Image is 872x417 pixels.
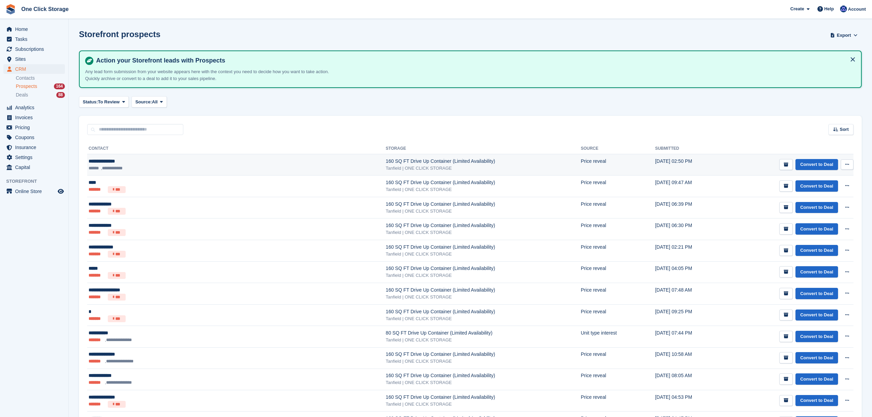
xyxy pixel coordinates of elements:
span: Settings [15,153,56,162]
span: Capital [15,162,56,172]
a: Convert to Deal [795,245,838,256]
td: [DATE] 06:30 PM [655,218,721,240]
span: Online Store [15,187,56,196]
td: Price reveal [581,176,655,197]
td: [DATE] 07:48 AM [655,283,721,305]
button: Status: To Review [79,96,129,108]
button: Source: All [131,96,167,108]
a: menu [3,143,65,152]
div: 160 SQ FT Drive Up Container (Limited Availability) [386,286,581,294]
span: Sites [15,54,56,64]
span: Create [790,5,804,12]
div: Tanfield | ONE CLICK STORAGE [386,165,581,172]
div: Tanfield | ONE CLICK STORAGE [386,379,581,386]
a: Convert to Deal [795,309,838,321]
div: Tanfield | ONE CLICK STORAGE [386,401,581,408]
img: Thomas [840,5,847,12]
td: Price reveal [581,304,655,326]
a: menu [3,162,65,172]
div: Tanfield | ONE CLICK STORAGE [386,251,581,258]
a: Convert to Deal [795,288,838,299]
div: 164 [54,83,65,89]
a: Convert to Deal [795,395,838,406]
td: [DATE] 09:47 AM [655,176,721,197]
div: Tanfield | ONE CLICK STORAGE [386,229,581,236]
a: menu [3,133,65,142]
th: Contact [87,143,386,154]
div: 160 SQ FT Drive Up Container (Limited Availability) [386,179,581,186]
td: Price reveal [581,240,655,262]
a: Preview store [57,187,65,195]
span: Subscriptions [15,44,56,54]
h4: Action your Storefront leads with Prospects [93,57,856,65]
a: menu [3,64,65,74]
div: 160 SQ FT Drive Up Container (Limited Availability) [386,372,581,379]
span: Invoices [15,113,56,122]
td: Price reveal [581,261,655,283]
a: menu [3,44,65,54]
span: Home [15,24,56,34]
a: Convert to Deal [795,352,838,363]
th: Storage [386,143,581,154]
td: [DATE] 10:58 AM [655,347,721,369]
span: Help [824,5,834,12]
td: Price reveal [581,218,655,240]
span: Source: [135,99,152,105]
td: Price reveal [581,154,655,176]
div: Tanfield | ONE CLICK STORAGE [386,315,581,322]
a: menu [3,187,65,196]
td: Price reveal [581,369,655,390]
td: Price reveal [581,390,655,412]
span: Pricing [15,123,56,132]
a: Convert to Deal [795,159,838,170]
td: [DATE] 06:39 PM [655,197,721,218]
td: [DATE] 02:50 PM [655,154,721,176]
span: Account [848,6,866,13]
div: 160 SQ FT Drive Up Container (Limited Availability) [386,265,581,272]
span: To Review [98,99,119,105]
div: Tanfield | ONE CLICK STORAGE [386,208,581,215]
td: [DATE] 09:25 PM [655,304,721,326]
a: Convert to Deal [795,373,838,385]
a: menu [3,34,65,44]
div: 160 SQ FT Drive Up Container (Limited Availability) [386,158,581,165]
h1: Storefront prospects [79,30,160,39]
a: Contacts [16,75,65,81]
a: One Click Storage [19,3,71,15]
a: menu [3,103,65,112]
span: Export [837,32,851,39]
td: [DATE] 04:53 PM [655,390,721,412]
div: Tanfield | ONE CLICK STORAGE [386,294,581,301]
a: Convert to Deal [795,223,838,235]
span: CRM [15,64,56,74]
span: Deals [16,92,28,98]
a: Convert to Deal [795,331,838,342]
div: Tanfield | ONE CLICK STORAGE [386,186,581,193]
a: menu [3,123,65,132]
span: Sort [840,126,849,133]
div: 160 SQ FT Drive Up Container (Limited Availability) [386,351,581,358]
a: Prospects 164 [16,83,65,90]
span: Insurance [15,143,56,152]
p: Any lead form submission from your website appears here with the context you need to decide how y... [85,68,343,82]
a: Deals 88 [16,91,65,99]
a: Convert to Deal [795,180,838,192]
div: 80 SQ FT Drive Up Container (Limited Availability) [386,329,581,337]
td: Price reveal [581,347,655,369]
span: Analytics [15,103,56,112]
span: All [152,99,158,105]
td: Price reveal [581,283,655,305]
img: stora-icon-8386f47178a22dfd0bd8f6a31ec36ba5ce8667c1dd55bd0f319d3a0aa187defe.svg [5,4,16,14]
div: Tanfield | ONE CLICK STORAGE [386,358,581,365]
div: 160 SQ FT Drive Up Container (Limited Availability) [386,222,581,229]
a: menu [3,113,65,122]
span: Storefront [6,178,68,185]
td: Price reveal [581,197,655,218]
div: 160 SQ FT Drive Up Container (Limited Availability) [386,394,581,401]
span: Tasks [15,34,56,44]
a: Convert to Deal [795,266,838,278]
td: [DATE] 04:05 PM [655,261,721,283]
a: menu [3,24,65,34]
a: menu [3,54,65,64]
button: Export [829,30,859,41]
